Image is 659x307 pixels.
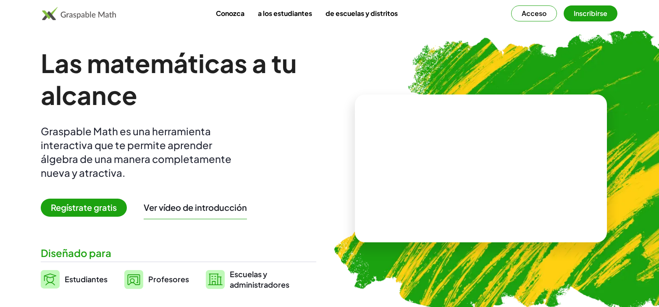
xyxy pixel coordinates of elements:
[511,5,557,21] button: Acceso
[51,202,117,213] font: Regístrate gratis
[216,9,244,18] font: Conozca
[41,269,108,290] a: Estudiantes
[326,9,398,18] font: de escuelas y distritos
[206,269,289,290] a: Escuelas yadministradores
[206,270,225,289] img: svg%3e
[65,274,108,284] font: Estudiantes
[574,9,607,18] font: Inscribirse
[41,125,231,179] font: Graspable Math es una herramienta interactiva que te permite aprender álgebra de una manera compl...
[41,47,297,110] font: Las matemáticas a tu alcance
[148,274,189,284] font: Profesores
[144,202,247,213] button: Ver vídeo de introducción
[124,269,189,290] a: Profesores
[418,137,544,200] video: ¿Qué es esto? Es notación matemática dinámica. Esta notación desempeña un papel fundamental en có...
[258,9,312,18] font: a los estudiantes
[251,5,319,21] a: a los estudiantes
[209,5,251,21] a: Conozca
[124,270,143,289] img: svg%3e
[230,269,267,279] font: Escuelas y
[564,5,617,21] button: Inscribirse
[522,9,546,18] font: Acceso
[41,270,60,289] img: svg%3e
[41,247,111,259] font: Diseñado para
[319,5,404,21] a: de escuelas y distritos
[230,280,289,289] font: administradores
